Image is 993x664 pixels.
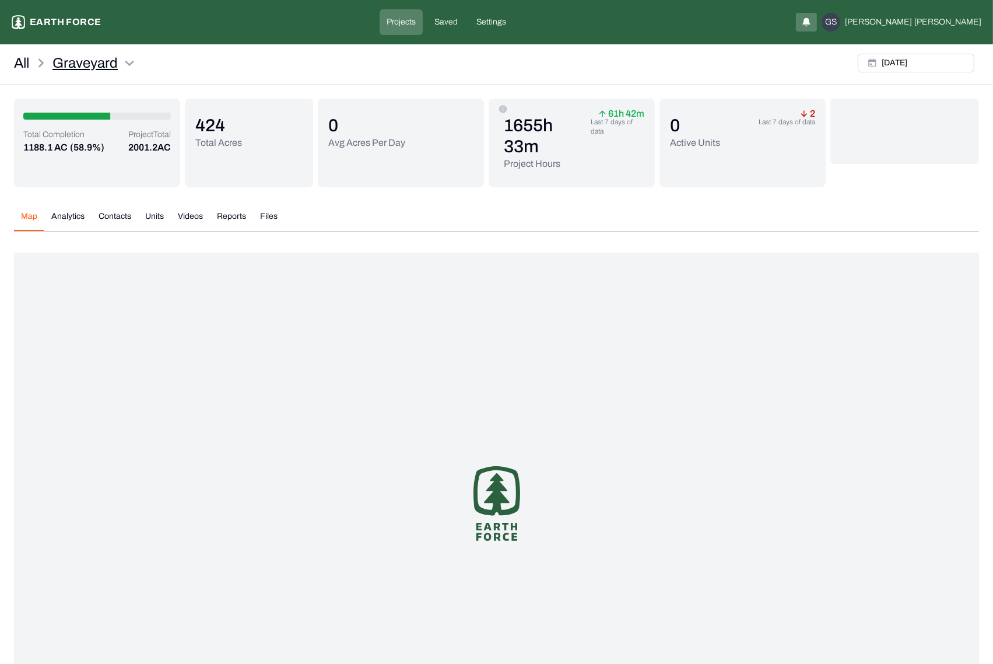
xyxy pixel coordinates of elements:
p: Earth force [30,15,101,29]
img: arrow [801,110,808,117]
a: Saved [427,9,465,35]
p: Total Completion [23,129,104,141]
img: earthforce-logo-white-uG4MPadI.svg [12,15,25,29]
button: Analytics [44,211,92,231]
div: GS [822,13,840,32]
p: Project Hours [504,157,587,171]
p: Project Total [128,129,171,141]
button: Map [14,211,44,231]
p: 1188.1 AC [23,141,68,155]
p: 2 [801,110,815,117]
button: GS[PERSON_NAME][PERSON_NAME] [822,13,981,32]
button: 1188.1 AC(58.9%) [23,141,104,155]
p: Last 7 days of data [759,117,815,127]
p: 2001.2 AC [128,141,171,155]
p: Last 7 days of data [591,117,645,136]
p: 61h 42m [599,110,644,117]
p: Graveyard [52,54,118,72]
p: Projects [387,16,416,28]
button: Reports [210,211,253,231]
p: Saved [434,16,458,28]
button: Units [138,211,171,231]
p: 0 [670,115,720,136]
img: arrow [599,110,606,117]
button: Files [253,211,285,231]
p: Active Units [670,136,720,150]
button: Contacts [92,211,138,231]
p: 1655h 33m [504,115,587,157]
a: All [14,54,29,72]
span: [PERSON_NAME] [914,16,981,28]
p: Avg Acres Per Day [328,136,405,150]
a: Projects [380,9,423,35]
button: [DATE] [858,54,974,72]
p: (58.9%) [70,141,104,155]
p: 424 [195,115,242,136]
button: Videos [171,211,210,231]
p: Total Acres [195,136,242,150]
p: Settings [476,16,506,28]
a: Settings [469,9,513,35]
p: 0 [328,115,405,136]
span: [PERSON_NAME] [845,16,912,28]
